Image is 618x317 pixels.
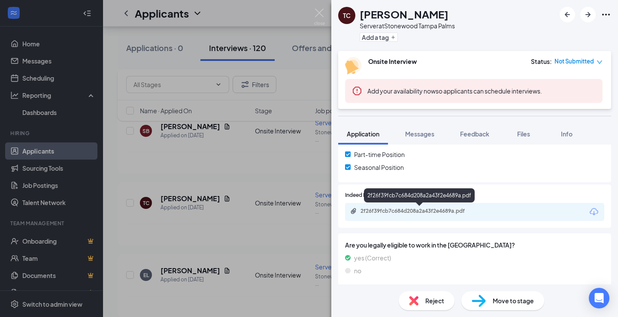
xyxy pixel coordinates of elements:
svg: Error [352,86,362,96]
svg: Paperclip [350,208,357,214]
div: Server at Stonewood Tampa Palms [360,21,455,30]
span: Reject [425,296,444,305]
a: Paperclip2f26f39fcb7c684d208a2a43f2e4689a.pdf [350,208,489,216]
span: Seasonal Position [354,163,404,172]
span: Messages [405,130,434,138]
h1: [PERSON_NAME] [360,7,448,21]
span: Files [517,130,530,138]
span: Application [347,130,379,138]
span: Move to stage [493,296,534,305]
svg: ArrowRight [583,9,593,20]
button: ArrowLeftNew [560,7,575,22]
svg: ArrowLeftNew [562,9,573,20]
span: yes (Correct) [354,253,391,263]
div: Open Intercom Messenger [589,288,609,308]
span: Are you legally eligible to work in the [GEOGRAPHIC_DATA]? [345,240,604,250]
span: Indeed Resume [345,191,383,199]
div: 2f26f39fcb7c684d208a2a43f2e4689a.pdf [364,188,475,202]
span: Feedback [460,130,489,138]
span: Part-time Position [354,150,405,159]
svg: Download [589,207,599,217]
div: Status : [531,57,552,66]
span: no [354,266,361,275]
span: down [597,59,603,65]
div: TC [343,11,351,20]
svg: Ellipses [601,9,611,20]
span: Info [561,130,573,138]
button: PlusAdd a tag [360,33,398,42]
div: 2f26f39fcb7c684d208a2a43f2e4689a.pdf [360,208,481,214]
svg: Plus [391,35,396,40]
button: Add your availability now [367,87,436,95]
button: ArrowRight [580,7,596,22]
span: Not Submitted [554,57,594,66]
span: so applicants can schedule interviews. [367,87,542,95]
b: Onsite Interview [368,57,417,65]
